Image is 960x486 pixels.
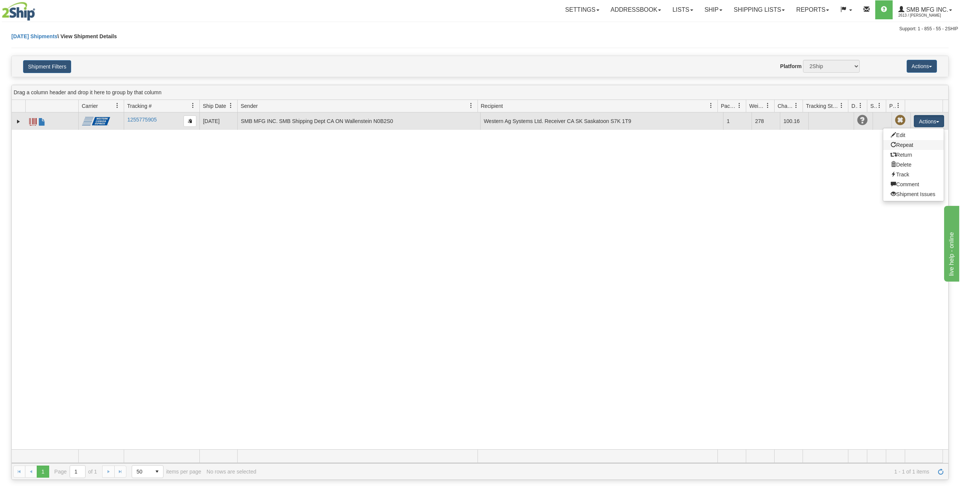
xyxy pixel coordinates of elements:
a: Tracking # filter column settings [187,99,199,112]
span: Pickup Status [889,102,896,110]
a: Settings [560,0,605,19]
td: SMB MFG INC. SMB Shipping Dept CA ON Wallenstein N0B2S0 [237,112,480,130]
span: Recipient [481,102,503,110]
div: No rows are selected [207,469,257,475]
a: Delivery Status filter column settings [854,99,867,112]
a: Label [29,115,37,127]
div: grid grouping header [12,85,948,100]
a: Shipment Issues [883,189,944,199]
a: Lists [667,0,699,19]
td: 278 [752,112,780,130]
span: Packages [721,102,737,110]
a: Shipping lists [728,0,790,19]
td: [DATE] [199,112,237,130]
td: 1 [723,112,752,130]
span: Delivery Status [851,102,858,110]
span: Pickup Not Assigned [895,115,906,126]
span: Page 1 [37,466,49,478]
a: Edit [883,130,944,140]
a: Track [883,170,944,179]
a: Ship Date filter column settings [224,99,237,112]
a: Refresh [935,466,947,478]
span: Tracking Status [806,102,839,110]
span: Weight [749,102,765,110]
td: 100.16 [780,112,808,130]
span: select [151,466,163,478]
a: Carrier filter column settings [111,99,124,112]
a: Comment [883,179,944,189]
a: BOL / CMR [38,115,46,127]
a: Addressbook [605,0,667,19]
span: Charge [778,102,794,110]
input: Page 1 [70,466,85,478]
a: SMB MFG INC. 2613 / [PERSON_NAME] [893,0,958,19]
a: Expand [15,118,22,125]
span: Ship Date [203,102,226,110]
a: Shipment Issues filter column settings [873,99,886,112]
span: Page of 1 [54,465,97,478]
button: Copy to clipboard [184,115,196,127]
span: SMB MFG INC. [904,6,948,13]
span: items per page [132,465,201,478]
a: Delete shipment [883,160,944,170]
img: 10221 - Western Canada Express [82,116,110,126]
a: [DATE] Shipments [11,33,58,39]
span: 2613 / [PERSON_NAME] [898,12,955,19]
span: Tracking # [127,102,152,110]
a: Pickup Status filter column settings [892,99,905,112]
span: 50 [137,468,146,475]
span: Sender [241,102,258,110]
div: live help - online [6,5,70,14]
a: Repeat [883,140,944,150]
label: Platform [780,62,802,70]
a: Reports [790,0,835,19]
a: Return [883,150,944,160]
span: \ View Shipment Details [58,33,117,39]
a: Packages filter column settings [733,99,746,112]
iframe: chat widget [943,204,959,282]
a: 1255775905 [127,117,157,123]
span: Shipment Issues [870,102,877,110]
span: Carrier [82,102,98,110]
button: Actions [907,60,937,73]
span: 1 - 1 of 1 items [261,469,929,475]
a: Sender filter column settings [465,99,478,112]
button: Actions [914,115,944,127]
a: Weight filter column settings [761,99,774,112]
a: Tracking Status filter column settings [835,99,848,112]
span: Unknown [857,115,868,126]
a: Ship [699,0,728,19]
img: logo2613.jpg [2,2,35,21]
button: Shipment Filters [23,60,71,73]
a: Charge filter column settings [790,99,803,112]
a: Recipient filter column settings [705,99,717,112]
div: Support: 1 - 855 - 55 - 2SHIP [2,26,958,32]
td: Western Ag Systems Ltd. Receiver CA SK Saskatoon S7K 1T9 [480,112,723,130]
span: Page sizes drop down [132,465,163,478]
